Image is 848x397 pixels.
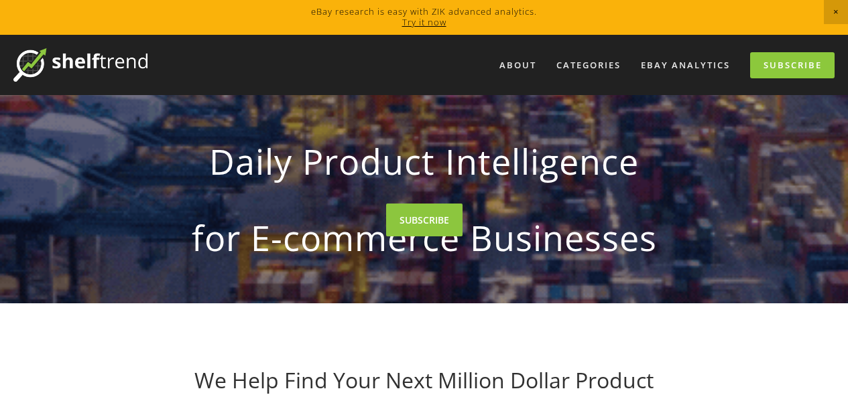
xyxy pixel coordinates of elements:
[632,54,739,76] a: eBay Analytics
[125,130,723,193] strong: Daily Product Intelligence
[548,54,629,76] div: Categories
[125,206,723,269] strong: for E-commerce Businesses
[402,16,446,28] a: Try it now
[750,52,835,78] a: Subscribe
[386,204,463,236] a: SUBSCRIBE
[13,48,147,82] img: ShelfTrend
[104,368,745,393] h1: We Help Find Your Next Million Dollar Product
[491,54,545,76] a: About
